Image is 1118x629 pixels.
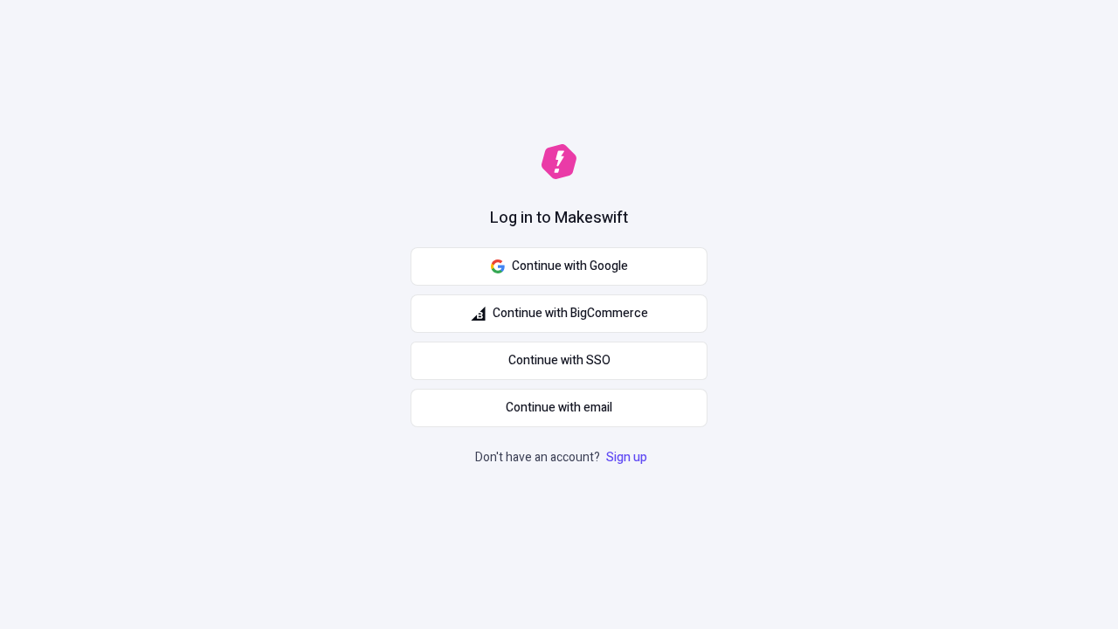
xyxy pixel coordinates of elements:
a: Sign up [603,448,651,467]
button: Continue with email [411,389,707,427]
button: Continue with BigCommerce [411,294,707,333]
h1: Log in to Makeswift [490,207,628,230]
span: Continue with Google [512,257,628,276]
button: Continue with Google [411,247,707,286]
span: Continue with email [506,398,612,418]
a: Continue with SSO [411,342,707,380]
span: Continue with BigCommerce [493,304,648,323]
p: Don't have an account? [475,448,651,467]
